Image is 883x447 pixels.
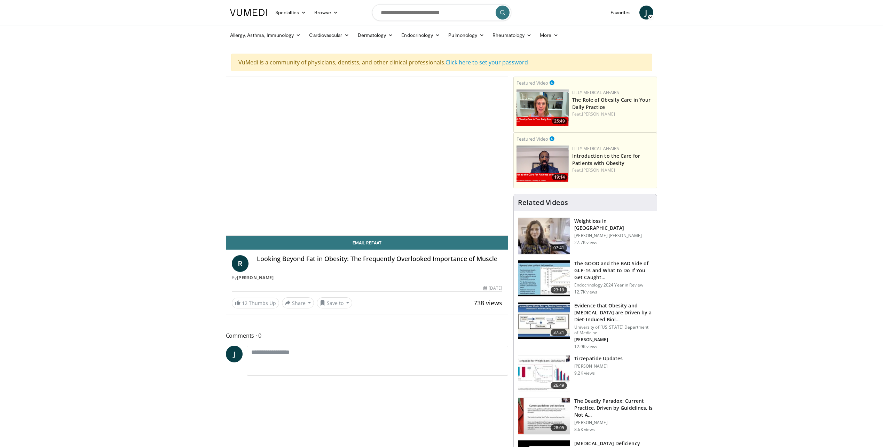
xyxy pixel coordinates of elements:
a: Browse [310,6,342,19]
a: The Role of Obesity Care in Your Daily Practice [572,96,651,110]
img: 756cb5e3-da60-49d4-af2c-51c334342588.150x105_q85_crop-smart_upscale.jpg [518,260,570,297]
h3: The Deadly Paradox: Current Practice, Driven by Guidelines, Is Not A… [574,398,653,418]
h3: Tirzepatide Updates [574,355,623,362]
span: 738 views [474,299,502,307]
p: 27.7K views [574,240,597,245]
h4: Related Videos [518,198,568,207]
a: 19:14 [517,146,569,182]
a: Dermatology [354,28,397,42]
span: 26:49 [551,382,567,389]
a: Pulmonology [444,28,488,42]
img: acc2e291-ced4-4dd5-b17b-d06994da28f3.png.150x105_q85_crop-smart_upscale.png [517,146,569,182]
span: 07:41 [551,244,567,251]
h3: [MEDICAL_DATA] Deficiency [574,440,640,447]
p: 8.6K views [574,427,595,432]
a: Allergy, Asthma, Immunology [226,28,305,42]
p: University of [US_STATE] Department of Medicine [574,324,653,336]
a: Introduction to the Care for Patients with Obesity [572,152,640,166]
a: Lilly Medical Affairs [572,89,619,95]
p: Endocrinology 2024 Year in Review [574,282,653,288]
span: 25:49 [552,118,567,124]
a: Cardiovascular [305,28,353,42]
span: 23:19 [551,287,567,293]
a: [PERSON_NAME] [582,111,615,117]
a: 28:05 The Deadly Paradox: Current Practice, Driven by Guidelines, Is Not A… [PERSON_NAME] 8.6K views [518,398,653,434]
img: 9983fed1-7565-45be-8934-aef1103ce6e2.150x105_q85_crop-smart_upscale.jpg [518,218,570,254]
div: [DATE] [483,285,502,291]
img: VuMedi Logo [230,9,267,16]
img: 53591b2a-b107-489b-8d45-db59bb710304.150x105_q85_crop-smart_upscale.jpg [518,303,570,339]
h3: Evidence that Obesity and [MEDICAL_DATA] are Driven by a Diet-Induced Biol… [574,302,653,323]
a: Favorites [606,6,635,19]
a: 26:49 Tirzepatide Updates [PERSON_NAME] 9.2K views [518,355,653,392]
p: [PERSON_NAME] [574,420,653,425]
span: Comments 0 [226,331,508,340]
div: Feat. [572,111,654,117]
p: [PERSON_NAME] [574,363,623,369]
small: Featured Video [517,80,548,86]
div: By [232,275,503,281]
a: Rheumatology [488,28,536,42]
a: Specialties [271,6,310,19]
a: R [232,255,249,272]
p: 12.7K views [574,289,597,295]
div: Feat. [572,167,654,173]
a: 37:21 Evidence that Obesity and [MEDICAL_DATA] are Driven by a Diet-Induced Biol… University of [... [518,302,653,350]
div: VuMedi is a community of physicians, dentists, and other clinical professionals. [231,54,652,71]
img: e1208b6b-349f-4914-9dd7-f97803bdbf1d.png.150x105_q85_crop-smart_upscale.png [517,89,569,126]
a: 23:19 The GOOD and the BAD Side of GLP-1s and What to Do If You Get Caught… Endocrinology 2024 Ye... [518,260,653,297]
a: [PERSON_NAME] [237,275,274,281]
a: Endocrinology [397,28,444,42]
a: 25:49 [517,89,569,126]
h3: Weightloss in [GEOGRAPHIC_DATA] [574,218,653,232]
a: Click here to set your password [446,58,528,66]
button: Save to [317,297,352,308]
a: Email Refaat [226,236,508,250]
span: 37:21 [551,329,567,336]
a: J [639,6,653,19]
button: Share [282,297,314,308]
p: 12.9K views [574,344,597,350]
h3: The GOOD and the BAD Side of GLP-1s and What to Do If You Get Caught… [574,260,653,281]
p: [PERSON_NAME] [PERSON_NAME] [574,233,653,238]
p: 9.2K views [574,370,595,376]
a: More [536,28,562,42]
span: 19:14 [552,174,567,180]
img: 427d1383-ab89-434b-96e2-42dd17861ad8.150x105_q85_crop-smart_upscale.jpg [518,355,570,392]
img: 268393cb-d3f6-4886-9bab-8cb750ff858e.150x105_q85_crop-smart_upscale.jpg [518,398,570,434]
span: 28:05 [551,424,567,431]
a: Lilly Medical Affairs [572,146,619,151]
span: 12 [242,300,247,306]
a: J [226,346,243,362]
h4: Looking Beyond Fat in Obesity: The Frequently Overlooked Importance of Muscle [257,255,503,263]
p: [PERSON_NAME] [574,337,653,343]
small: Featured Video [517,136,548,142]
input: Search topics, interventions [372,4,511,21]
a: [PERSON_NAME] [582,167,615,173]
a: 12 Thumbs Up [232,298,279,308]
a: 07:41 Weightloss in [GEOGRAPHIC_DATA] [PERSON_NAME] [PERSON_NAME] 27.7K views [518,218,653,254]
video-js: Video Player [226,77,508,236]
